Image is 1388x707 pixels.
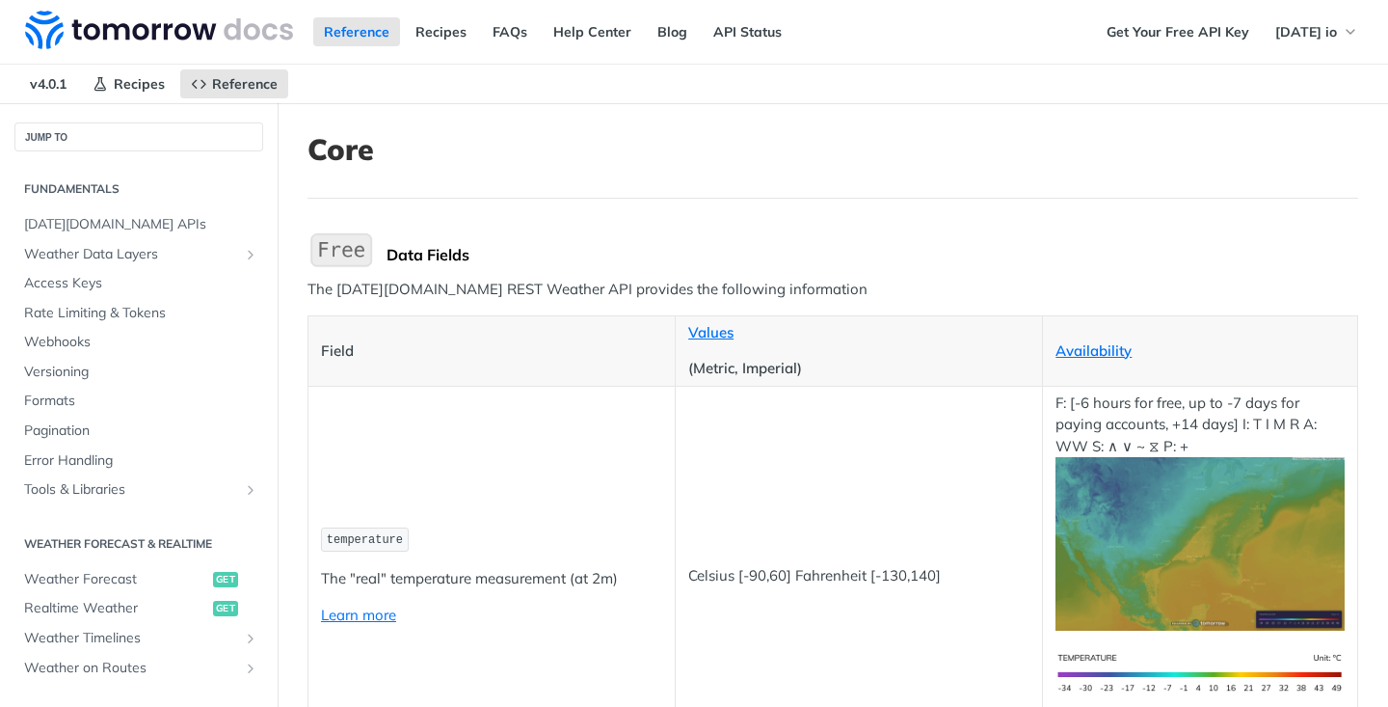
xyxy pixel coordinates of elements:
[688,323,734,341] a: Values
[24,659,238,678] span: Weather on Routes
[24,215,258,234] span: [DATE][DOMAIN_NAME] APIs
[24,333,258,352] span: Webhooks
[313,17,400,46] a: Reference
[321,606,396,624] a: Learn more
[14,299,263,328] a: Rate Limiting & Tokens
[321,568,662,590] p: The "real" temperature measurement (at 2m)
[14,122,263,151] button: JUMP TO
[1055,341,1132,360] a: Availability
[24,304,258,323] span: Rate Limiting & Tokens
[24,274,258,293] span: Access Keys
[14,240,263,269] a: Weather Data LayersShow subpages for Weather Data Layers
[387,245,1358,264] div: Data Fields
[14,358,263,387] a: Versioning
[1265,17,1369,46] button: [DATE] io
[14,210,263,239] a: [DATE][DOMAIN_NAME] APIs
[180,69,288,98] a: Reference
[1096,17,1260,46] a: Get Your Free API Key
[19,69,77,98] span: v4.0.1
[14,565,263,594] a: Weather Forecastget
[688,358,1029,380] p: (Metric, Imperial)
[688,565,1029,587] p: Celsius [-90,60] Fahrenheit [-130,140]
[243,661,258,676] button: Show subpages for Weather on Routes
[14,180,263,198] h2: Fundamentals
[24,421,258,441] span: Pagination
[24,599,208,618] span: Realtime Weather
[24,363,258,382] span: Versioning
[24,480,238,500] span: Tools & Libraries
[213,601,238,616] span: get
[14,447,263,476] a: Error Handling
[307,132,1358,167] h1: Core
[1055,393,1345,631] p: F: [-6 hours for free, up to -7 days for paying accounts, +14 days] I: T I M R A: WW S: ∧ ∨ ~ ⧖ P: +
[482,17,538,46] a: FAQs
[703,17,792,46] a: API Status
[14,476,263,504] a: Tools & LibrariesShow subpages for Tools & Libraries
[243,631,258,646] button: Show subpages for Weather Timelines
[114,75,165,93] span: Recipes
[321,528,409,552] code: temperature
[243,482,258,498] button: Show subpages for Tools & Libraries
[1055,664,1345,682] span: Expand image
[405,17,477,46] a: Recipes
[24,629,238,648] span: Weather Timelines
[321,340,662,363] p: Field
[14,654,263,683] a: Weather on RoutesShow subpages for Weather on Routes
[14,535,263,553] h2: Weather Forecast & realtime
[1275,23,1337,41] span: [DATE] io
[24,570,208,589] span: Weather Forecast
[14,624,263,653] a: Weather TimelinesShow subpages for Weather Timelines
[243,247,258,262] button: Show subpages for Weather Data Layers
[24,451,258,471] span: Error Handling
[213,572,238,587] span: get
[14,387,263,416] a: Formats
[647,17,698,46] a: Blog
[1055,533,1345,552] span: Expand image
[212,75,278,93] span: Reference
[14,328,263,357] a: Webhooks
[25,11,293,49] img: Tomorrow.io Weather API Docs
[82,69,175,98] a: Recipes
[543,17,642,46] a: Help Center
[24,392,258,411] span: Formats
[24,245,238,264] span: Weather Data Layers
[14,417,263,446] a: Pagination
[307,279,1358,301] p: The [DATE][DOMAIN_NAME] REST Weather API provides the following information
[14,594,263,623] a: Realtime Weatherget
[14,269,263,298] a: Access Keys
